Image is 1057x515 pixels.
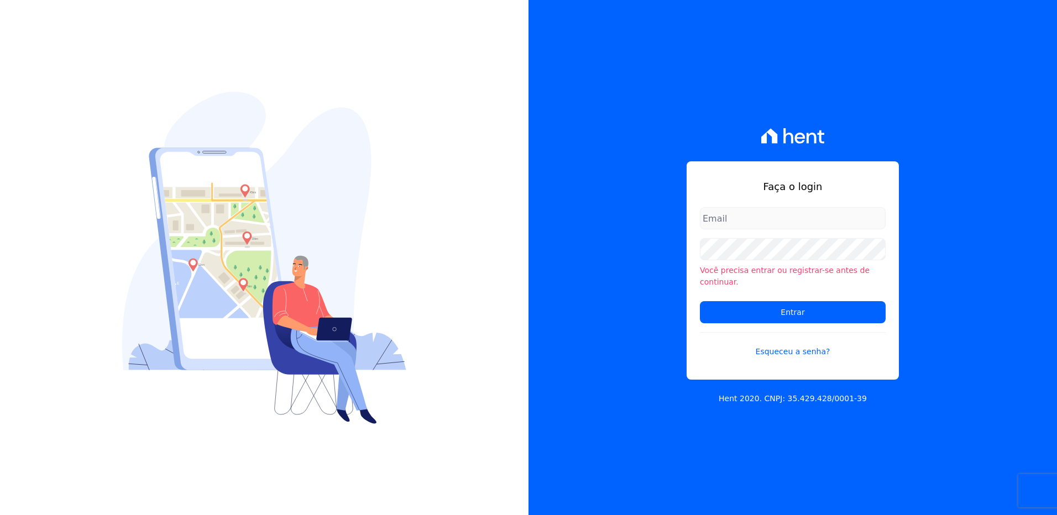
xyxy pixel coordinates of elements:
[122,92,406,424] img: Login
[700,332,886,358] a: Esqueceu a senha?
[700,179,886,194] h1: Faça o login
[719,393,867,404] p: Hent 2020. CNPJ: 35.429.428/0001-39
[700,265,886,288] li: Você precisa entrar ou registrar-se antes de continuar.
[700,301,886,323] input: Entrar
[700,207,886,229] input: Email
